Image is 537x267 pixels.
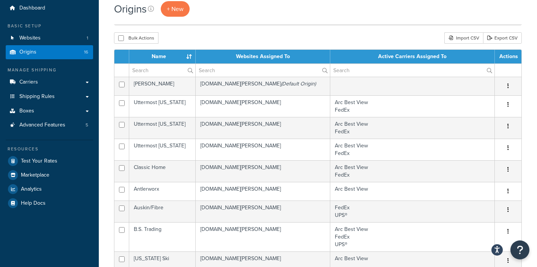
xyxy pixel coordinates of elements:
td: Uttermost [US_STATE] [129,117,196,139]
td: FedEx UPS® [330,201,495,222]
td: Arc Best View FedEx [330,160,495,182]
span: Origins [19,49,36,55]
td: [DOMAIN_NAME][PERSON_NAME] [196,117,331,139]
span: Carriers [19,79,38,85]
a: Test Your Rates [6,154,93,168]
a: Dashboard [6,1,93,15]
td: [DOMAIN_NAME][PERSON_NAME] [196,139,331,160]
span: 1 [87,35,88,41]
h1: Origins [114,2,147,16]
td: [DOMAIN_NAME][PERSON_NAME] [196,201,331,222]
input: Search [129,64,195,77]
a: Carriers [6,75,93,89]
span: + New [167,5,184,13]
input: Search [330,64,494,77]
th: Name : activate to sort column ascending [129,50,196,63]
a: + New [161,1,190,17]
td: Arc Best View FedEx [330,117,495,139]
span: Shipping Rules [19,93,55,100]
li: Websites [6,31,93,45]
a: Boxes [6,104,93,118]
td: Antlerworx [129,182,196,201]
button: Open Resource Center [510,240,529,259]
td: Auskin/Fibre [129,201,196,222]
td: Classic Home [129,160,196,182]
a: Marketplace [6,168,93,182]
span: Marketplace [21,172,49,179]
span: 16 [84,49,88,55]
span: 5 [86,122,88,128]
td: Arc Best View [330,182,495,201]
td: Uttermost [US_STATE] [129,139,196,160]
td: Arc Best View FedEx UPS® [330,222,495,251]
td: [DOMAIN_NAME][PERSON_NAME] [196,182,331,201]
td: Arc Best View FedEx [330,139,495,160]
li: Advanced Features [6,118,93,132]
i: (Default Origin) [281,80,316,88]
td: [PERSON_NAME] [129,77,196,95]
a: Origins 16 [6,45,93,59]
td: Arc Best View FedEx [330,95,495,117]
td: B.S. Trading [129,222,196,251]
a: Shipping Rules [6,90,93,104]
a: Advanced Features 5 [6,118,93,132]
td: Uttermost [US_STATE] [129,95,196,117]
th: Active Carriers Assigned To [330,50,495,63]
div: Import CSV [444,32,483,44]
span: Advanced Features [19,122,65,128]
td: [DOMAIN_NAME][PERSON_NAME] [196,95,331,117]
button: Bulk Actions [114,32,158,44]
th: Actions [495,50,521,63]
span: Help Docs [21,200,46,207]
th: Websites Assigned To [196,50,331,63]
div: Resources [6,146,93,152]
div: Basic Setup [6,23,93,29]
span: Test Your Rates [21,158,57,164]
span: Analytics [21,186,42,193]
a: Help Docs [6,196,93,210]
a: Analytics [6,182,93,196]
a: Export CSV [483,32,522,44]
td: [DOMAIN_NAME][PERSON_NAME] [196,160,331,182]
span: Websites [19,35,41,41]
td: [DOMAIN_NAME][PERSON_NAME] [196,77,331,95]
span: Dashboard [19,5,45,11]
li: Origins [6,45,93,59]
div: Manage Shipping [6,67,93,73]
td: [DOMAIN_NAME][PERSON_NAME] [196,222,331,251]
a: Websites 1 [6,31,93,45]
span: Boxes [19,108,34,114]
input: Search [196,64,330,77]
